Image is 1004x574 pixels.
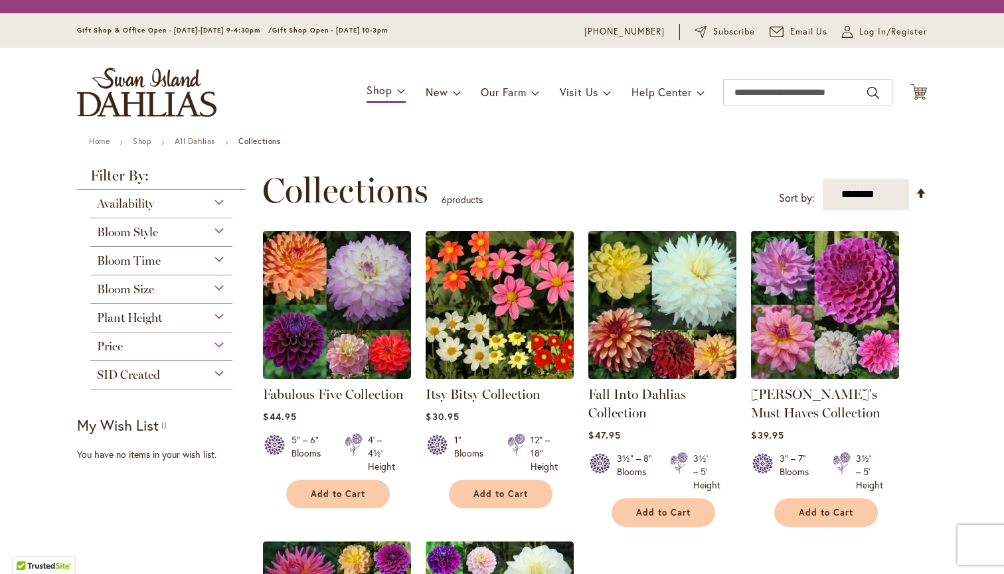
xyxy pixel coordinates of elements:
span: Help Center [631,85,692,99]
span: Email Us [790,25,828,38]
div: 1" Blooms [454,433,491,473]
span: Collections [262,171,428,210]
img: Fall Into Dahlias Collection [588,231,736,379]
a: All Dahlias [175,136,215,146]
span: New [426,85,448,99]
button: Add to Cart [449,480,552,508]
span: Add to Cart [473,488,528,500]
a: Fabulous Five Collection [263,386,404,402]
a: Log In/Register [842,25,927,38]
div: 5" – 6" Blooms [292,433,329,473]
span: $39.95 [751,429,784,441]
strong: My Wish List [77,415,159,435]
div: 4' – 4½' Height [368,433,395,473]
div: 3" – 7" Blooms [780,452,817,492]
a: Home [89,136,110,146]
button: Add to Cart [286,480,390,508]
a: store logo [77,68,216,117]
span: 6 [442,193,447,206]
a: Itsy Bitsy Collection [426,369,574,382]
span: Gift Shop & Office Open - [DATE]-[DATE] 9-4:30pm / [77,26,272,35]
a: Shop [133,136,151,146]
span: Gift Shop Open - [DATE] 10-3pm [272,26,388,35]
span: Subscribe [713,25,755,38]
button: Add to Cart [612,498,715,527]
a: Heather's Must Haves Collection [751,369,899,382]
span: Bloom Size [97,282,154,297]
a: Email Us [770,25,828,38]
span: Shop [367,83,392,97]
span: $44.95 [263,410,296,423]
a: Fall Into Dahlias Collection [588,386,686,421]
button: Add to Cart [774,498,878,527]
span: Bloom Style [97,225,158,240]
strong: Filter By: [77,169,246,190]
a: Subscribe [695,25,755,38]
a: [PHONE_NUMBER] [584,25,665,38]
span: Add to Cart [799,507,853,518]
p: products [442,189,483,210]
span: Visit Us [560,85,598,99]
img: Heather's Must Haves Collection [751,231,899,379]
span: Log In/Register [859,25,927,38]
span: $30.95 [426,410,459,423]
button: Search [867,82,879,104]
a: Itsy Bitsy Collection [426,386,541,402]
span: Add to Cart [311,488,365,500]
div: 12" – 18" Height [531,433,558,473]
div: 3½' – 5' Height [856,452,883,492]
a: Fabulous Five Collection [263,369,411,382]
label: Sort by: [779,186,815,210]
span: Our Farm [481,85,526,99]
div: 3½" – 8" Blooms [617,452,654,492]
span: Bloom Time [97,253,161,268]
span: Add to Cart [636,507,691,518]
span: Price [97,339,123,354]
span: $47.95 [588,429,620,441]
div: You have no items in your wish list. [77,448,254,461]
div: 3½' – 5' Height [693,452,720,492]
strong: Collections [238,136,281,146]
a: Fall Into Dahlias Collection [588,369,736,382]
a: [PERSON_NAME]'s Must Haves Collection [751,386,880,421]
img: Itsy Bitsy Collection [426,231,574,379]
span: SID Created [97,368,160,382]
span: Plant Height [97,311,162,325]
img: Fabulous Five Collection [263,231,411,379]
span: Availability [97,196,154,211]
